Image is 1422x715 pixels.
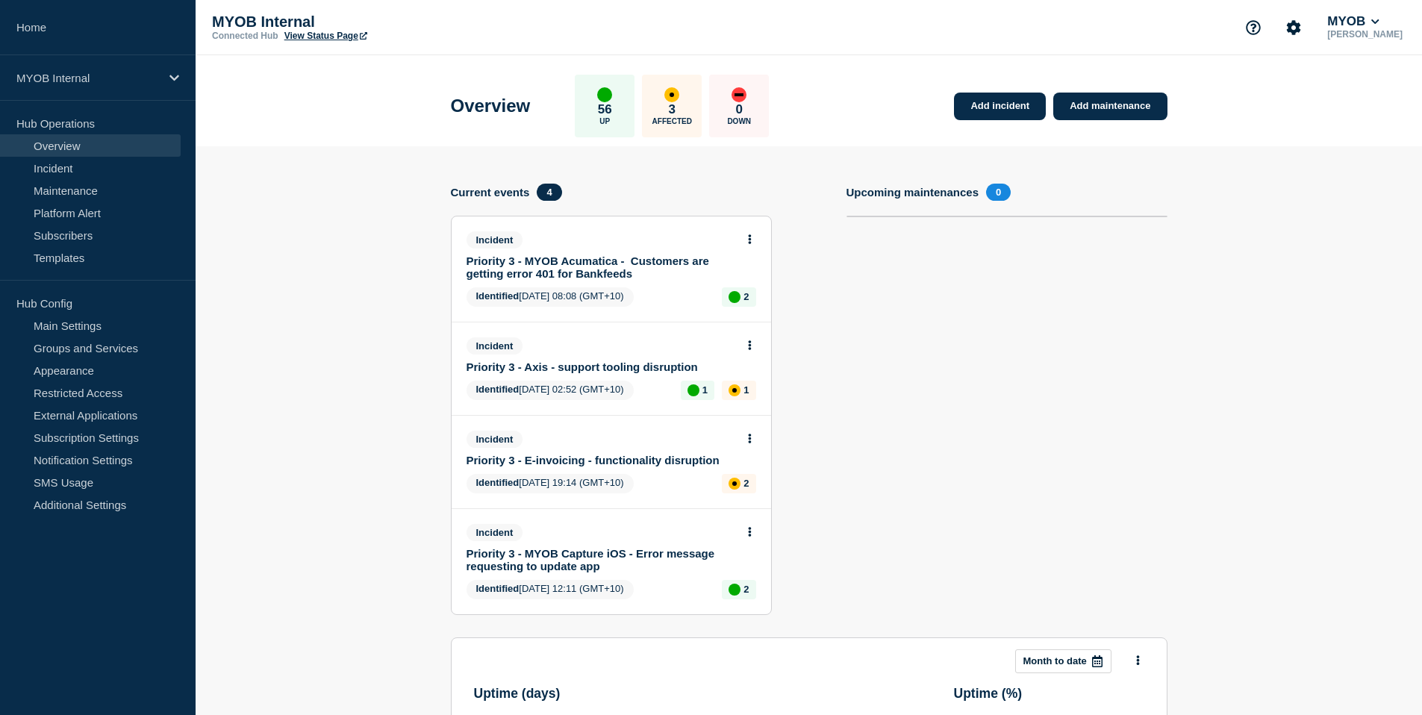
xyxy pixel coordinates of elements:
p: Connected Hub [212,31,278,41]
p: Down [727,117,751,125]
span: Incident [467,337,523,355]
p: Up [599,117,610,125]
span: 0 [986,184,1011,201]
div: up [729,291,740,303]
div: up [729,584,740,596]
div: up [597,87,612,102]
button: Month to date [1015,649,1111,673]
div: affected [729,384,740,396]
div: up [687,384,699,396]
a: Priority 3 - MYOB Acumatica - Customers are getting error 401 for Bankfeeds [467,255,736,280]
h4: Current events [451,186,530,199]
p: 1 [743,384,749,396]
p: MYOB Internal [212,13,511,31]
p: [PERSON_NAME] [1324,29,1406,40]
span: [DATE] 12:11 (GMT+10) [467,580,634,599]
span: Incident [467,231,523,249]
a: Add maintenance [1053,93,1167,120]
p: Month to date [1023,655,1087,666]
h4: Upcoming maintenances [846,186,979,199]
a: Priority 3 - MYOB Capture iOS - Error message requesting to update app [467,547,736,572]
span: Identified [476,384,520,395]
a: View Status Page [284,31,367,41]
a: Priority 3 - E-invoicing - functionality disruption [467,454,736,466]
span: 4 [537,184,561,201]
h3: Uptime ( % ) [954,686,1144,702]
p: Affected [652,117,692,125]
button: MYOB [1324,14,1382,29]
a: Priority 3 - Axis - support tooling disruption [467,360,736,373]
p: MYOB Internal [16,72,160,84]
span: [DATE] 08:08 (GMT+10) [467,287,634,307]
p: 2 [743,478,749,489]
button: Account settings [1278,12,1309,43]
span: Incident [467,524,523,541]
button: Support [1238,12,1269,43]
span: Identified [476,583,520,594]
p: 0 [736,102,743,117]
div: down [732,87,746,102]
p: 3 [669,102,676,117]
a: Add incident [954,93,1046,120]
span: Identified [476,290,520,302]
h1: Overview [451,96,531,116]
span: [DATE] 19:14 (GMT+10) [467,474,634,493]
span: Incident [467,431,523,448]
p: 1 [702,384,708,396]
p: 2 [743,584,749,595]
p: 2 [743,291,749,302]
div: affected [729,478,740,490]
div: affected [664,87,679,102]
span: [DATE] 02:52 (GMT+10) [467,381,634,400]
span: Identified [476,477,520,488]
p: 56 [598,102,612,117]
h3: Uptime ( days ) [474,686,847,702]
